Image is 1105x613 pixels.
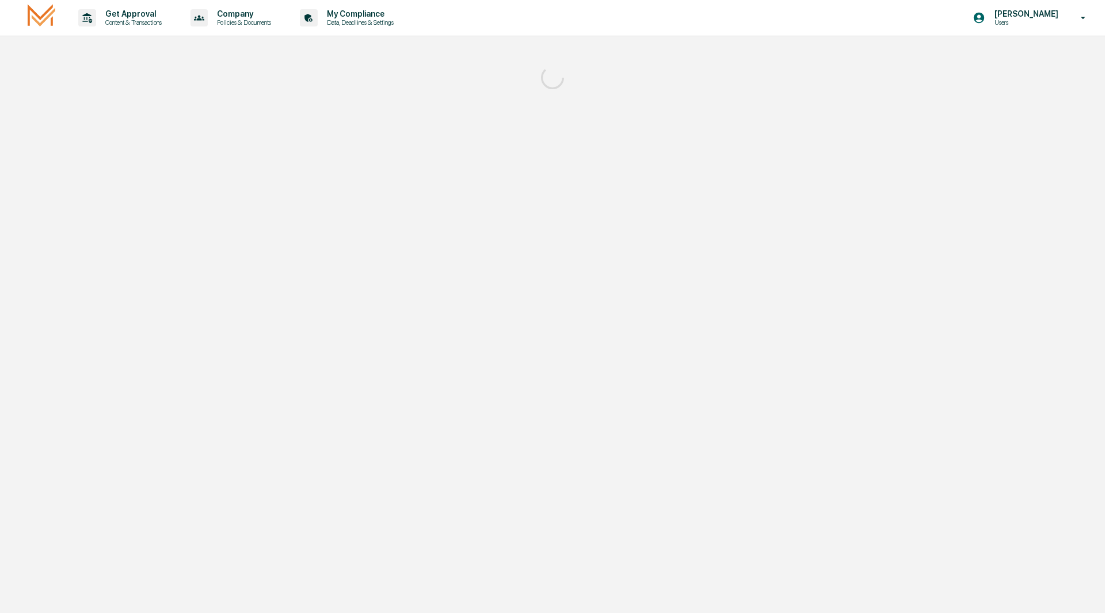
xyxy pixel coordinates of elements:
[208,9,277,18] p: Company
[28,4,55,31] img: logo
[985,18,1064,26] p: Users
[96,9,167,18] p: Get Approval
[96,18,167,26] p: Content & Transactions
[318,18,399,26] p: Data, Deadlines & Settings
[985,9,1064,18] p: [PERSON_NAME]
[318,9,399,18] p: My Compliance
[208,18,277,26] p: Policies & Documents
